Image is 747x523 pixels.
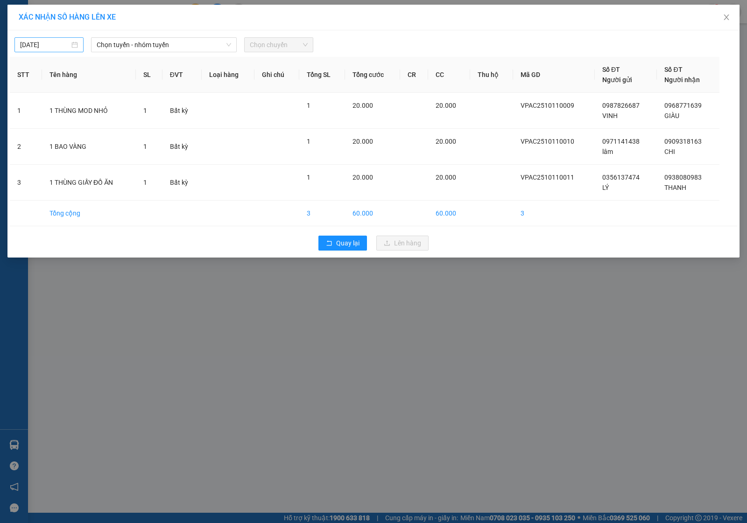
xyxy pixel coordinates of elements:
[428,201,470,226] td: 60.000
[713,5,740,31] button: Close
[97,38,231,52] span: Chọn tuyến - nhóm tuyến
[664,66,682,73] span: Số ĐT
[326,240,332,247] span: rollback
[602,112,618,119] span: VINH
[602,148,613,155] span: lâm
[352,102,373,109] span: 20.000
[436,138,456,145] span: 20.000
[202,57,254,93] th: Loại hàng
[10,129,42,165] td: 2
[250,38,308,52] span: Chọn chuyến
[664,76,700,84] span: Người nhận
[513,57,595,93] th: Mã GD
[376,236,429,251] button: uploadLên hàng
[602,102,640,109] span: 0987826687
[602,66,620,73] span: Số ĐT
[664,112,679,119] span: GIÀU
[42,201,136,226] td: Tổng cộng
[400,57,428,93] th: CR
[723,14,730,21] span: close
[521,138,574,145] span: VPAC2510110010
[19,13,116,21] span: XÁC NHẬN SỐ HÀNG LÊN XE
[42,129,136,165] td: 1 BAO VÀNG
[143,143,147,150] span: 1
[307,102,310,109] span: 1
[42,93,136,129] td: 1 THÙNG MOD NHỎ
[10,165,42,201] td: 3
[602,138,640,145] span: 0971141438
[162,165,202,201] td: Bất kỳ
[162,93,202,129] td: Bất kỳ
[254,57,299,93] th: Ghi chú
[20,40,70,50] input: 11/10/2025
[513,201,595,226] td: 3
[664,148,675,155] span: CHI
[664,102,702,109] span: 0968771639
[664,174,702,181] span: 0938080983
[136,57,162,93] th: SL
[345,57,400,93] th: Tổng cước
[602,174,640,181] span: 0356137474
[162,129,202,165] td: Bất kỳ
[428,57,470,93] th: CC
[602,184,609,191] span: LÝ
[521,174,574,181] span: VPAC2510110011
[143,107,147,114] span: 1
[299,57,345,93] th: Tổng SL
[664,184,686,191] span: THANH
[521,102,574,109] span: VPAC2510110009
[470,57,513,93] th: Thu hộ
[299,201,345,226] td: 3
[602,76,632,84] span: Người gửi
[226,42,232,48] span: down
[143,179,147,186] span: 1
[42,57,136,93] th: Tên hàng
[307,138,310,145] span: 1
[664,138,702,145] span: 0909318163
[345,201,400,226] td: 60.000
[42,165,136,201] td: 1 THÙNG GIẤY ĐỒ ĂN
[307,174,310,181] span: 1
[162,57,202,93] th: ĐVT
[10,93,42,129] td: 1
[436,174,456,181] span: 20.000
[352,174,373,181] span: 20.000
[352,138,373,145] span: 20.000
[318,236,367,251] button: rollbackQuay lại
[336,238,359,248] span: Quay lại
[10,57,42,93] th: STT
[436,102,456,109] span: 20.000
